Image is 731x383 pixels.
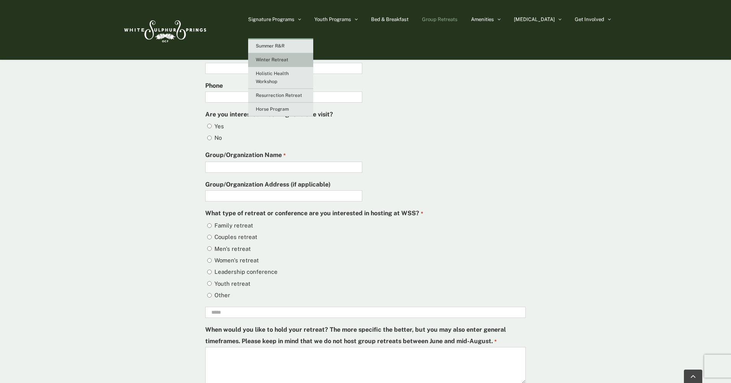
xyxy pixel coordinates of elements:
span: Signature Programs [248,17,294,22]
a: Resurrection Retreat [248,89,313,103]
label: Family retreat [214,220,253,231]
label: Youth retreat [214,278,250,289]
span: Youth Programs [314,17,351,22]
span: Horse Program [256,106,289,112]
label: Yes [214,121,224,132]
label: No [214,132,222,143]
label: Phone [205,80,223,91]
label: Other [214,290,230,301]
label: Leadership conference [214,266,278,277]
span: Amenities [471,17,494,22]
a: Summer R&R [248,39,313,53]
img: White Sulphur Springs Logo [121,12,209,48]
label: Women's retreat [214,255,259,266]
span: Winter Retreat [256,57,288,62]
label: Couples retreat [214,231,257,242]
span: Bed & Breakfast [371,17,409,22]
legend: What type of retreat or conference are you interested in hosting at WSS? [205,208,423,219]
span: Group Retreats [422,17,458,22]
input: Other Choice, please specify [205,307,525,318]
span: Holistic Health Workshop [256,71,289,84]
label: Group/Organization Address (if applicable) [205,179,330,190]
a: Holistic Health Workshop [248,67,313,89]
label: Men's retreat [214,243,251,254]
span: [MEDICAL_DATA] [514,17,555,22]
a: Horse Program [248,103,313,116]
label: Group/Organization Name [205,149,285,161]
span: Summer R&R [256,43,285,49]
label: When would you like to hold your retreat? The more specific the better, but you may also enter ge... [205,324,525,347]
legend: Are you interested in coming for a site visit? [205,109,333,120]
a: Winter Retreat [248,53,313,67]
span: Resurrection Retreat [256,93,302,98]
span: Get Involved [575,17,604,22]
